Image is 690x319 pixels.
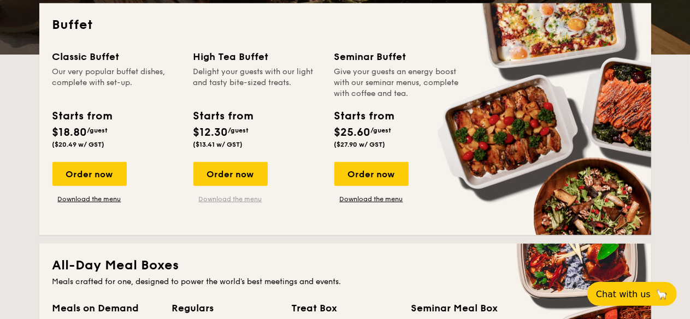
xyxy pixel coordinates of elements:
span: $18.80 [52,126,87,139]
a: Download the menu [334,195,409,203]
a: Download the menu [52,195,127,203]
span: $12.30 [193,126,228,139]
span: 🦙 [655,288,668,300]
span: ($13.41 w/ GST) [193,141,243,148]
div: Starts from [193,108,253,124]
div: Seminar Meal Box [411,300,518,316]
div: Meals crafted for one, designed to power the world's best meetings and events. [52,276,638,287]
div: Seminar Buffet [334,49,462,64]
h2: All-Day Meal Boxes [52,257,638,274]
span: ($27.90 w/ GST) [334,141,386,148]
div: Starts from [52,108,112,124]
div: Classic Buffet [52,49,180,64]
a: Download the menu [193,195,268,203]
span: ($20.49 w/ GST) [52,141,105,148]
div: Treat Box [292,300,398,316]
span: /guest [371,127,392,134]
div: High Tea Buffet [193,49,321,64]
div: Delight your guests with our light and tasty bite-sized treats. [193,67,321,99]
button: Chat with us🦙 [587,282,677,306]
div: Regulars [172,300,279,316]
span: Chat with us [596,289,651,299]
div: Starts from [334,108,394,124]
span: /guest [228,127,249,134]
div: Order now [52,162,127,186]
div: Order now [193,162,268,186]
span: $25.60 [334,126,371,139]
div: Our very popular buffet dishes, complete with set-up. [52,67,180,99]
div: Meals on Demand [52,300,159,316]
div: Order now [334,162,409,186]
div: Give your guests an energy boost with our seminar menus, complete with coffee and tea. [334,67,462,99]
span: /guest [87,127,108,134]
h2: Buffet [52,16,638,34]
